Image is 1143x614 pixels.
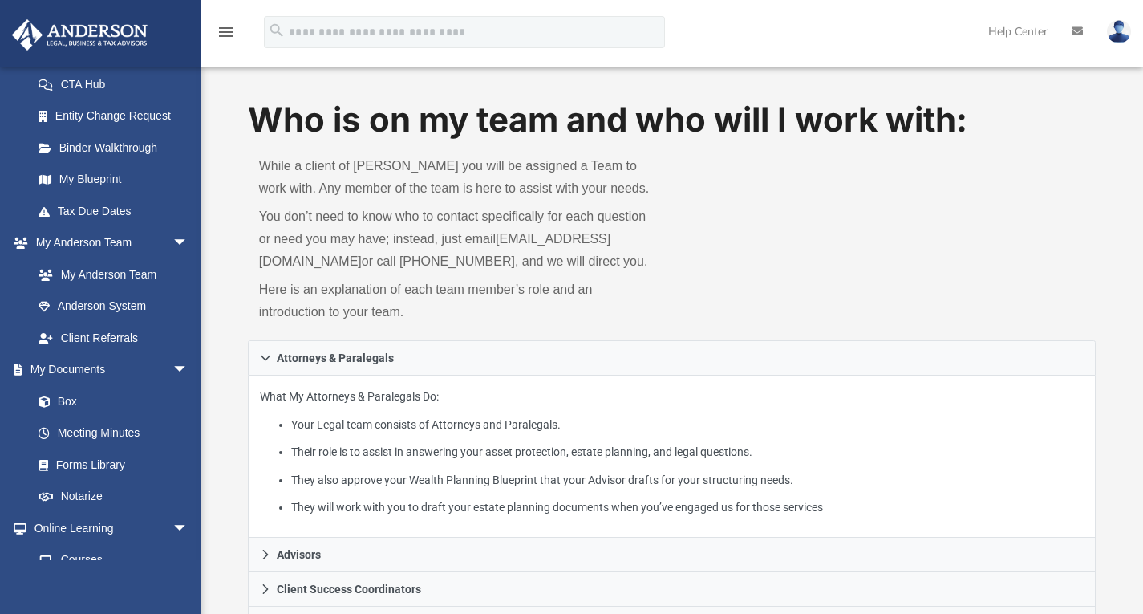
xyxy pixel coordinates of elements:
[22,481,205,513] a: Notarize
[1107,20,1131,43] img: User Pic
[217,30,236,42] a: menu
[277,584,421,595] span: Client Success Coordinators
[291,498,1084,518] li: They will work with you to draft your estate planning documents when you’ve engaged us for those ...
[217,22,236,42] i: menu
[11,354,205,386] a: My Documentsarrow_drop_down
[22,385,197,417] a: Box
[259,155,661,200] p: While a client of [PERSON_NAME] you will be assigned a Team to work with. Any member of the team ...
[248,572,1096,607] a: Client Success Coordinators
[172,227,205,260] span: arrow_drop_down
[259,232,610,268] a: [EMAIL_ADDRESS][DOMAIN_NAME]
[22,544,205,576] a: Courses
[22,449,197,481] a: Forms Library
[172,354,205,387] span: arrow_drop_down
[22,322,205,354] a: Client Referrals
[260,387,1084,518] p: What My Attorneys & Paralegals Do:
[22,68,213,100] a: CTA Hub
[7,19,152,51] img: Anderson Advisors Platinum Portal
[259,205,661,273] p: You don’t need to know who to contact specifically for each question or need you may have; instea...
[22,132,213,164] a: Binder Walkthrough
[259,279,661,323] p: Here is an explanation of each team member’s role and an introduction to your team.
[22,164,205,196] a: My Blueprint
[172,512,205,545] span: arrow_drop_down
[248,376,1096,539] div: Attorneys & Paralegals
[268,22,286,39] i: search
[291,415,1084,435] li: Your Legal team consists of Attorneys and Paralegals.
[291,470,1084,490] li: They also approve your Wealth Planning Blueprint that your Advisor drafts for your structuring ne...
[22,100,213,132] a: Entity Change Request
[291,442,1084,462] li: Their role is to assist in answering your asset protection, estate planning, and legal questions.
[22,291,205,323] a: Anderson System
[22,195,213,227] a: Tax Due Dates
[248,96,1096,144] h1: Who is on my team and who will I work with:
[277,352,394,364] span: Attorneys & Paralegals
[22,258,197,291] a: My Anderson Team
[11,227,205,259] a: My Anderson Teamarrow_drop_down
[277,549,321,560] span: Advisors
[22,417,205,449] a: Meeting Minutes
[248,340,1096,376] a: Attorneys & Paralegals
[11,512,205,544] a: Online Learningarrow_drop_down
[248,538,1096,572] a: Advisors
